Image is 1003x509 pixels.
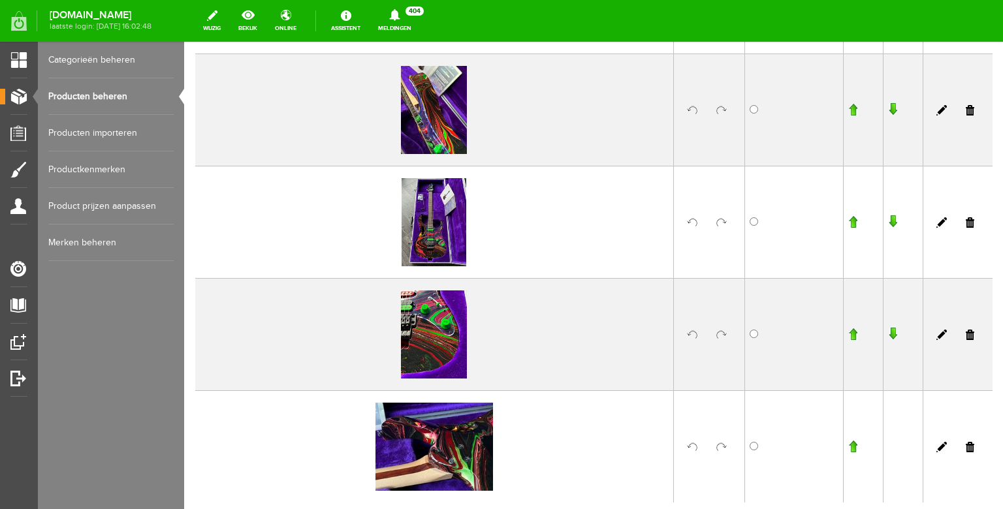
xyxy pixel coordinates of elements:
a: Bewerken [752,400,763,410]
a: Bewerken [752,63,763,74]
a: bekijk [231,7,265,35]
a: Product prijzen aanpassen [48,188,174,224]
span: 404 [406,7,424,16]
strong: [DOMAIN_NAME] [50,12,151,19]
a: wijzig [195,7,229,35]
a: Merken beheren [48,224,174,261]
img: whatsapp-image-2025-09-19-at-09.25.40-1-.jpeg [191,361,309,449]
a: Producten importeren [48,115,174,151]
a: Producten beheren [48,78,174,115]
a: Productkenmerken [48,151,174,188]
a: Categorieën beheren [48,42,174,78]
span: laatste login: [DATE] 16:02:48 [50,23,151,30]
a: Verwijderen [782,176,790,186]
a: Meldingen404 [370,7,419,35]
a: Verwijderen [782,288,790,298]
img: whatsapp-image-2025-09-18-at-12.08.07-2-.jpeg [217,249,283,337]
img: whatsapp-image-2025-09-19-at-09.25.40.jpeg [217,24,283,112]
a: Verwijderen [782,400,790,410]
a: Bewerken [752,176,763,186]
a: Verwijderen [782,63,790,74]
img: whatsapp-image-2025-09-18-at-12.08.07-3-.jpeg [217,136,281,224]
a: online [267,7,304,35]
a: Assistent [323,7,368,35]
a: Bewerken [752,288,763,298]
